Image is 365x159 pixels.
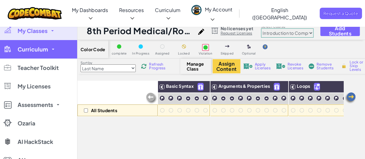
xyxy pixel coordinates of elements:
[155,52,170,55] span: Assigned
[213,59,240,73] button: Assign Content
[132,52,149,55] span: In Progress
[333,95,339,101] img: IconChallengeLevel.svg
[317,63,335,70] span: Remove Students
[191,5,201,15] img: avatar
[255,96,260,101] img: IconPracticeLevel.svg
[326,26,354,36] span: Add Students
[18,65,59,71] span: Teacher Toolkit
[176,95,182,101] img: IconChallengeLevel.svg
[212,95,218,101] img: IconChallengeLevel.svg
[119,7,144,13] span: Resources
[113,2,149,26] a: Resources
[198,52,212,55] span: Violation
[81,47,105,52] span: Color Code
[242,52,256,55] span: Optional
[314,83,320,90] img: IconUnlockWithCall.svg
[91,108,117,113] p: All Students
[225,45,230,47] img: IconSkippedLevel.svg
[325,95,330,101] img: IconChallengeLevel.svg
[81,60,136,65] label: Sort by
[229,96,234,101] img: IconPracticeLevel.svg
[149,63,168,70] span: Refresh Progress
[241,2,318,26] a: English ([GEOGRAPHIC_DATA])
[320,8,362,19] a: Request a Quote
[145,92,158,104] img: Arrow_Left_Inactive.png
[66,2,114,26] a: My Dashboards
[247,44,251,49] img: IconOptionalLevel.svg
[341,63,347,69] img: IconLock.svg
[18,139,53,145] span: AI HackStack
[299,95,305,101] img: IconChallengeLevel.svg
[238,95,243,101] img: IconChallengeLevel.svg
[309,63,314,69] img: IconRemoveStudents.svg
[8,7,62,20] img: CodeCombat logo
[185,96,191,101] img: IconPracticeLevel.svg
[290,95,296,101] img: IconChallengeLevel.svg
[307,95,313,101] img: IconChallengeLevel.svg
[272,95,278,101] img: IconChallengeLevel.svg
[198,83,203,90] img: IconFreeLevelv2.svg
[344,92,356,104] img: Arrow_Left.png
[297,83,310,89] span: Loops
[263,44,268,49] img: IconHint.svg
[218,83,270,89] span: Arguments & Properties
[320,26,359,36] button: Add Students
[187,61,205,71] span: Manage Class
[18,84,51,89] span: My Licenses
[276,63,285,69] img: IconLicenseRevoke.svg
[168,95,174,101] img: IconChallengeLevel.svg
[159,95,165,101] img: IconChallengeLevel.svg
[221,52,234,55] span: Skipped
[274,83,280,90] img: IconFreeLevelv2.svg
[112,52,127,55] span: complete
[221,31,253,36] a: Request Licenses
[281,95,287,101] img: IconChallengeLevel.svg
[194,96,199,101] img: IconPracticeLevel.svg
[140,62,148,70] img: IconReload.svg
[18,28,48,34] span: My Classes
[342,96,347,101] img: IconPracticeLevel.svg
[72,7,108,13] span: My Dashboards
[221,96,226,101] img: IconPracticeLevel.svg
[18,102,53,108] span: Assessments
[255,63,271,70] span: Apply Licenses
[205,6,232,22] span: My Account
[178,52,189,55] span: Locked
[252,7,307,21] span: English ([GEOGRAPHIC_DATA])
[316,95,322,101] img: IconChallengeLevel.svg
[87,25,195,37] h1: 8th Period Medical/Robotics
[149,2,186,26] a: Curriculum
[221,26,253,31] span: No licenses yet
[198,29,204,35] img: iconPencil.svg
[264,96,269,101] img: IconPracticeLevel.svg
[202,95,208,101] img: IconChallengeLevel.svg
[155,7,180,13] span: Curriculum
[166,83,194,89] span: Basic Syntax
[246,95,252,101] img: IconChallengeLevel.svg
[18,47,48,52] span: Curriculum
[18,120,35,126] span: Ozaria
[243,63,252,69] img: IconLicenseApply.svg
[288,63,303,70] span: Revoke Licenses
